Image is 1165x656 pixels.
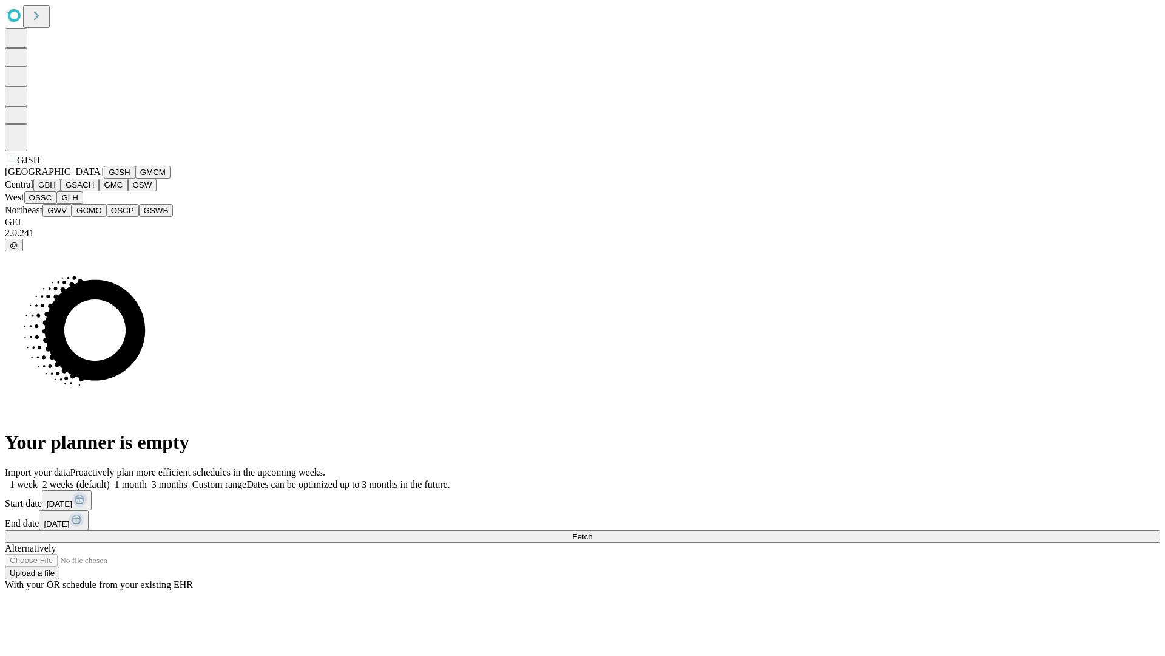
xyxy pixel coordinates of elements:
[5,431,1160,454] h1: Your planner is empty
[10,479,38,490] span: 1 week
[5,530,1160,543] button: Fetch
[5,239,23,251] button: @
[5,467,70,477] span: Import your data
[99,179,127,191] button: GMC
[10,241,18,250] span: @
[70,467,325,477] span: Proactively plan more efficient schedules in the upcoming weeks.
[5,543,56,553] span: Alternatively
[42,490,92,510] button: [DATE]
[5,228,1160,239] div: 2.0.241
[192,479,246,490] span: Custom range
[39,510,89,530] button: [DATE]
[104,166,135,179] button: GJSH
[115,479,147,490] span: 1 month
[72,204,106,217] button: GCMC
[33,179,61,191] button: GBH
[246,479,450,490] span: Dates can be optimized up to 3 months in the future.
[5,192,24,202] span: West
[44,519,69,528] span: [DATE]
[42,479,110,490] span: 2 weeks (default)
[5,205,42,215] span: Northeast
[5,179,33,190] span: Central
[152,479,187,490] span: 3 months
[56,191,83,204] button: GLH
[47,499,72,508] span: [DATE]
[5,567,59,579] button: Upload a file
[128,179,157,191] button: OSW
[5,579,193,590] span: With your OR schedule from your existing EHR
[42,204,72,217] button: GWV
[61,179,99,191] button: GSACH
[135,166,171,179] button: GMCM
[5,490,1160,510] div: Start date
[17,155,40,165] span: GJSH
[572,532,592,541] span: Fetch
[139,204,174,217] button: GSWB
[24,191,57,204] button: OSSC
[5,510,1160,530] div: End date
[5,217,1160,228] div: GEI
[106,204,139,217] button: OSCP
[5,166,104,177] span: [GEOGRAPHIC_DATA]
